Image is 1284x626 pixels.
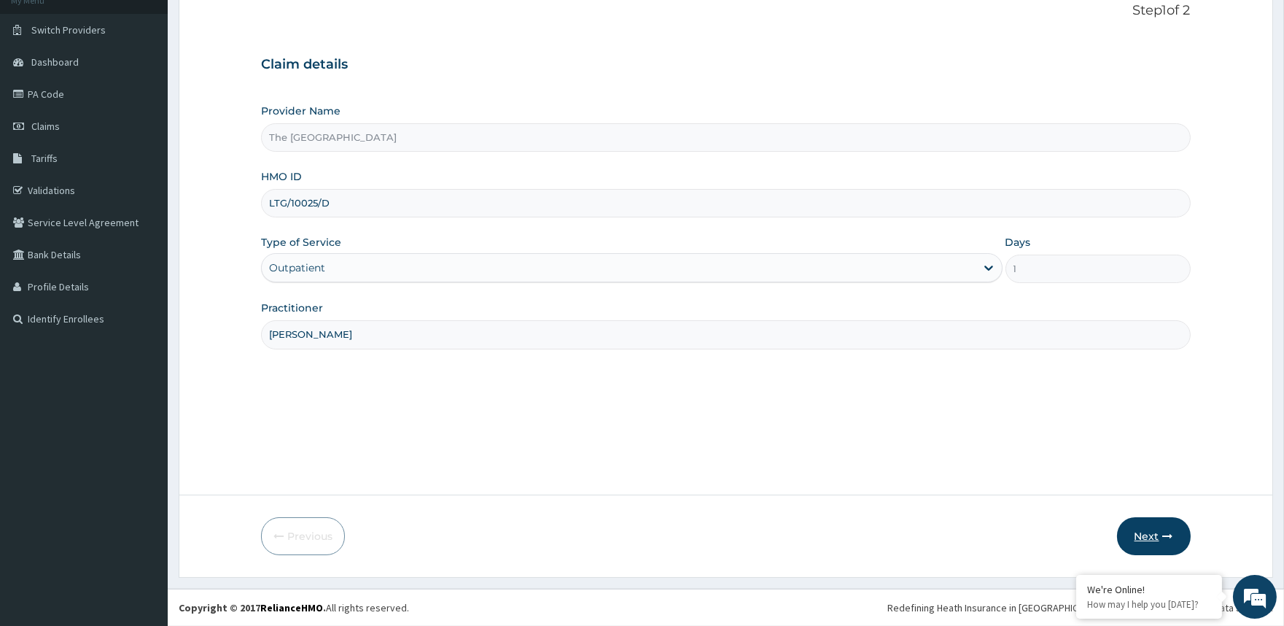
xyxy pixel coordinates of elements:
[76,82,245,101] div: Chat with us now
[261,235,341,250] label: Type of Service
[261,320,1190,349] input: Enter Name
[261,517,345,555] button: Previous
[1117,517,1191,555] button: Next
[85,184,201,331] span: We're online!
[31,152,58,165] span: Tariffs
[31,55,79,69] span: Dashboard
[1087,598,1211,611] p: How may I help you today?
[31,23,106,36] span: Switch Providers
[887,600,1273,615] div: Redefining Heath Insurance in [GEOGRAPHIC_DATA] using Telemedicine and Data Science!
[1087,583,1211,596] div: We're Online!
[1005,235,1031,250] label: Days
[168,589,1284,626] footer: All rights reserved.
[261,104,341,118] label: Provider Name
[239,7,274,42] div: Minimize live chat window
[261,57,1190,73] h3: Claim details
[7,398,278,449] textarea: Type your message and hit 'Enter'
[261,189,1190,217] input: Enter HMO ID
[261,169,302,184] label: HMO ID
[269,260,325,275] div: Outpatient
[261,301,323,315] label: Practitioner
[31,120,60,133] span: Claims
[179,601,326,614] strong: Copyright © 2017 .
[260,601,323,614] a: RelianceHMO
[27,73,59,109] img: d_794563401_company_1708531726252_794563401
[261,3,1190,19] p: Step 1 of 2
